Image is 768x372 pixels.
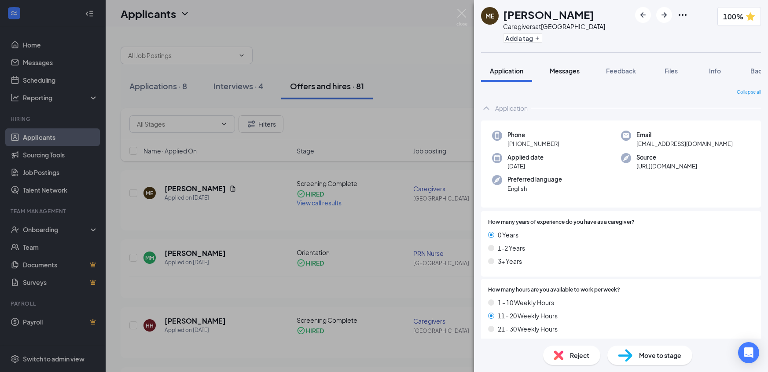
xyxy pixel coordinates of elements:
[495,104,528,113] div: Application
[490,67,523,75] span: Application
[638,10,648,20] svg: ArrowLeftNew
[677,10,688,20] svg: Ellipses
[498,230,518,240] span: 0 Years
[503,7,594,22] h1: [PERSON_NAME]
[481,103,492,113] svg: ChevronUp
[709,67,721,75] span: Info
[498,298,554,307] span: 1 - 10 Weekly Hours
[507,184,562,193] span: English
[570,350,590,360] span: Reject
[507,139,559,148] span: [PHONE_NUMBER]
[659,10,669,20] svg: ArrowRight
[639,350,682,360] span: Move to stage
[507,162,544,171] span: [DATE]
[606,67,636,75] span: Feedback
[498,256,522,266] span: 3+ Years
[550,67,580,75] span: Messages
[636,162,697,171] span: [URL][DOMAIN_NAME]
[535,36,540,41] svg: Plus
[507,131,559,139] span: Phone
[488,286,620,294] span: How many hours are you available to work per week?
[507,153,544,162] span: Applied date
[656,7,672,23] button: ArrowRight
[636,131,733,139] span: Email
[636,153,697,162] span: Source
[498,324,558,334] span: 21 - 30 Weekly Hours
[723,11,743,22] span: 100%
[488,218,635,226] span: How many years of experience do you have as a caregiver?
[485,11,494,20] div: ME
[507,175,562,184] span: Preferred language
[503,33,542,43] button: PlusAdd a tag
[737,89,761,96] span: Collapse all
[665,67,678,75] span: Files
[498,243,525,253] span: 1-2 Years
[636,139,733,148] span: [EMAIL_ADDRESS][DOMAIN_NAME]
[503,22,605,31] div: Caregivers at [GEOGRAPHIC_DATA]
[498,311,558,321] span: 11 - 20 Weekly Hours
[498,337,549,347] span: 30+ Weekly Hours
[738,342,759,363] div: Open Intercom Messenger
[635,7,651,23] button: ArrowLeftNew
